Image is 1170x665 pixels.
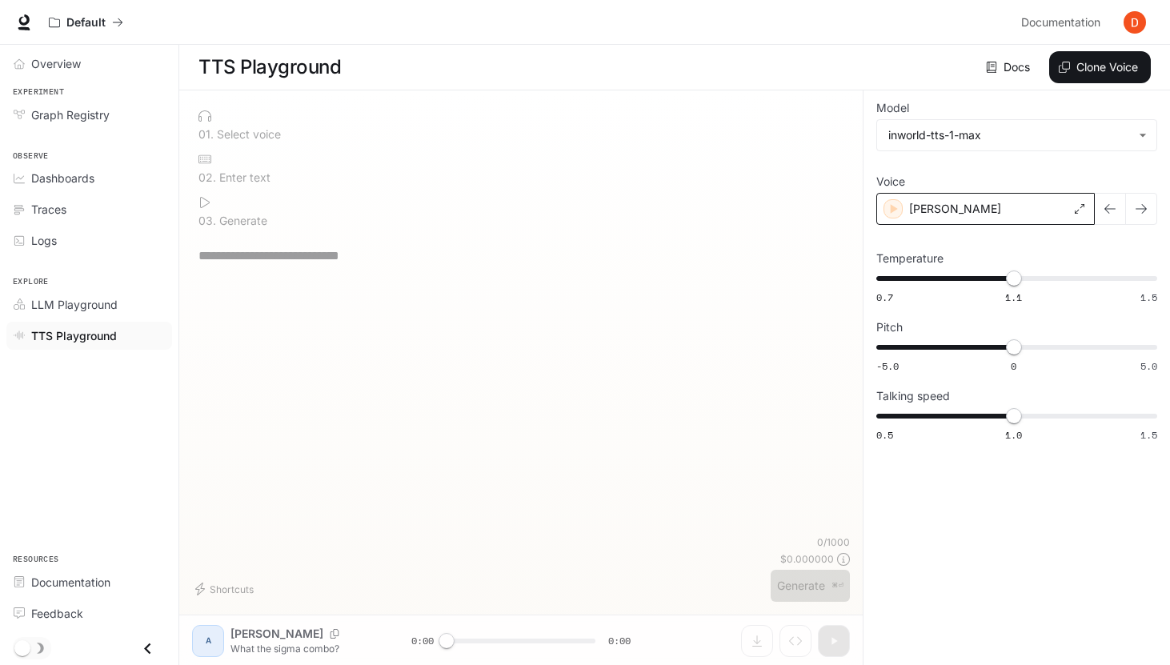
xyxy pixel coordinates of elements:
p: 0 2 . [198,172,216,183]
span: Feedback [31,605,83,622]
p: 0 3 . [198,215,216,226]
span: LLM Playground [31,296,118,313]
span: Traces [31,201,66,218]
a: LLM Playground [6,290,172,318]
p: Select voice [214,129,281,140]
span: Documentation [1021,13,1100,33]
button: All workspaces [42,6,130,38]
h1: TTS Playground [198,51,341,83]
a: Documentation [1015,6,1112,38]
a: TTS Playground [6,322,172,350]
span: Dark mode toggle [14,639,30,656]
span: 5.0 [1140,359,1157,373]
span: 0.5 [876,428,893,442]
a: Logs [6,226,172,254]
span: 1.5 [1140,290,1157,304]
span: 1.0 [1005,428,1022,442]
span: 0 [1011,359,1016,373]
p: Pitch [876,322,903,333]
span: Graph Registry [31,106,110,123]
button: Clone Voice [1049,51,1151,83]
p: Model [876,102,909,114]
a: Traces [6,195,172,223]
button: Close drawer [130,632,166,665]
p: Voice [876,176,905,187]
p: 0 / 1000 [817,535,850,549]
div: inworld-tts-1-max [888,127,1131,143]
p: 0 1 . [198,129,214,140]
p: Default [66,16,106,30]
button: User avatar [1119,6,1151,38]
span: Documentation [31,574,110,591]
img: User avatar [1124,11,1146,34]
a: Overview [6,50,172,78]
a: Feedback [6,599,172,627]
span: 0.7 [876,290,893,304]
a: Graph Registry [6,101,172,129]
div: inworld-tts-1-max [877,120,1156,150]
p: Temperature [876,253,944,264]
span: -5.0 [876,359,899,373]
p: $ 0.000000 [780,552,834,566]
a: Documentation [6,568,172,596]
a: Dashboards [6,164,172,192]
span: Overview [31,55,81,72]
span: Dashboards [31,170,94,186]
p: [PERSON_NAME] [909,201,1001,217]
a: Docs [983,51,1036,83]
span: TTS Playground [31,327,117,344]
p: Talking speed [876,391,950,402]
span: Logs [31,232,57,249]
p: Generate [216,215,267,226]
span: 1.5 [1140,428,1157,442]
span: 1.1 [1005,290,1022,304]
p: Enter text [216,172,270,183]
button: Shortcuts [192,576,260,602]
